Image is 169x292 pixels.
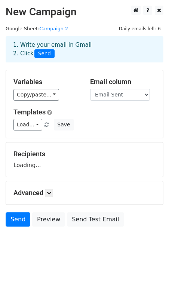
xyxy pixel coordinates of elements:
[34,49,55,58] span: Send
[13,78,79,86] h5: Variables
[54,119,73,130] button: Save
[116,25,163,33] span: Daily emails left: 6
[13,89,59,101] a: Copy/paste...
[7,41,162,58] div: 1. Write your email in Gmail 2. Click
[6,6,163,18] h2: New Campaign
[32,212,65,227] a: Preview
[90,78,156,86] h5: Email column
[13,150,156,169] div: Loading...
[116,26,163,31] a: Daily emails left: 6
[39,26,68,31] a: Campaign 2
[67,212,124,227] a: Send Test Email
[13,189,156,197] h5: Advanced
[6,212,30,227] a: Send
[6,26,68,31] small: Google Sheet:
[13,119,42,130] a: Load...
[13,150,156,158] h5: Recipients
[13,108,46,116] a: Templates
